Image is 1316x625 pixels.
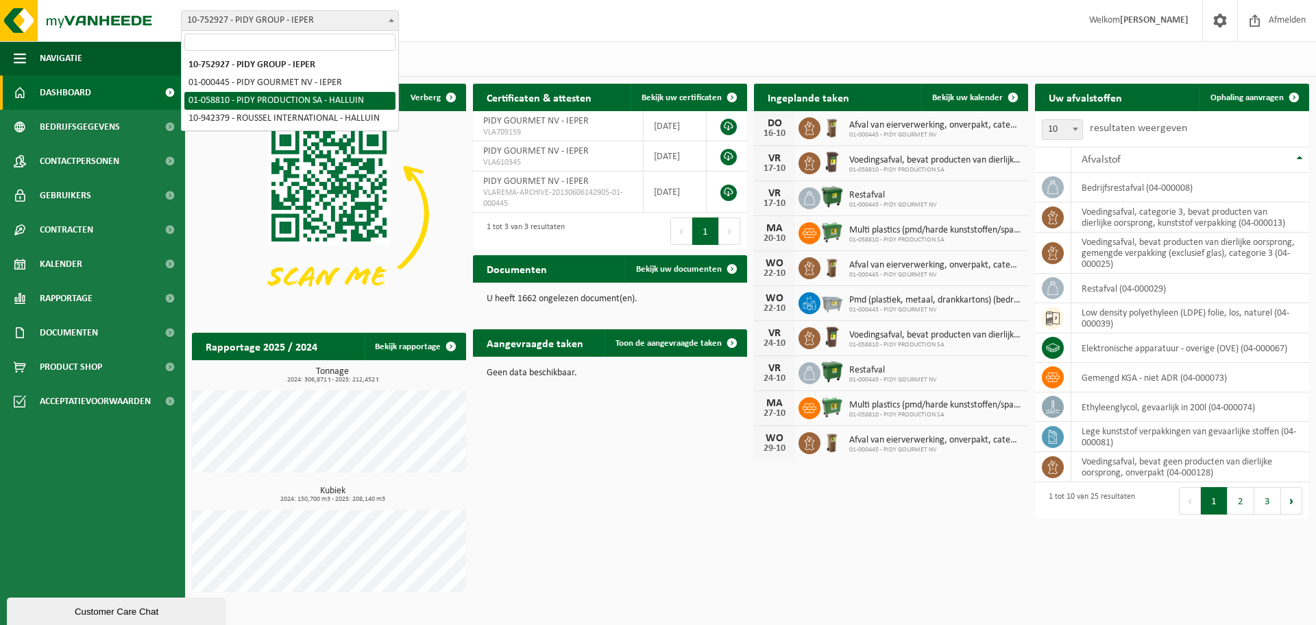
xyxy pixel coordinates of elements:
[849,306,1021,314] span: 01-000445 - PIDY GOURMET NV
[184,74,395,92] li: 01-000445 - PIDY GOURMET NV - IEPER
[192,333,331,359] h2: Rapportage 2025 / 2024
[1071,392,1309,422] td: ethyleenglycol, gevaarlijk in 200l (04-000074)
[1082,154,1121,165] span: Afvalstof
[1228,487,1254,515] button: 2
[849,225,1021,236] span: Multi plastics (pmd/harde kunststoffen/spanbanden/eps/folie naturel/folie gemeng...
[849,295,1021,306] span: Pmd (plastiek, metaal, drankkartons) (bedrijven)
[7,595,229,625] iframe: chat widget
[761,164,788,174] div: 17-10
[184,110,395,128] li: 10-942379 - ROUSSEL INTERNATIONAL - HALLUIN
[1071,202,1309,233] td: voedingsafval, categorie 3, bevat producten van dierlijke oorsprong, kunststof verpakking (04-000...
[40,75,91,110] span: Dashboard
[40,384,151,418] span: Acceptatievoorwaarden
[1071,452,1309,482] td: voedingsafval, bevat geen producten van dierlijke oorsprong, onverpakt (04-000128)
[820,185,844,209] img: WB-1100-HPE-GN-01
[820,290,844,314] img: WB-2500-GAL-GY-01
[644,111,707,141] td: [DATE]
[849,341,1021,349] span: 01-058810 - PIDY PRODUCTION SA
[181,10,399,31] span: 10-752927 - PIDY GROUP - IEPER
[1035,84,1136,110] h2: Uw afvalstoffen
[636,265,722,274] span: Bekijk uw documenten
[761,269,788,279] div: 22-10
[761,129,788,139] div: 16-10
[40,247,82,281] span: Kalender
[40,316,98,350] span: Documenten
[849,435,1021,446] span: Afval van eierverwerking, onverpakt, categorie 3
[483,157,633,168] span: VLA610345
[849,446,1021,454] span: 01-000445 - PIDY GOURMET NV
[849,120,1021,131] span: Afval van eierverwerking, onverpakt, categorie 3
[1071,363,1309,392] td: gemengd KGA - niet ADR (04-000073)
[849,260,1021,271] span: Afval van eierverwerking, onverpakt, categorie 3
[1179,487,1201,515] button: Previous
[400,84,465,111] button: Verberg
[1071,274,1309,303] td: restafval (04-000029)
[473,84,605,110] h2: Certificaten & attesten
[1201,487,1228,515] button: 1
[820,430,844,453] img: WB-0140-HPE-BN-01
[849,131,1021,139] span: 01-000445 - PIDY GOURMET NV
[820,220,844,244] img: WB-0660-HPE-GN-01
[761,398,788,409] div: MA
[1090,123,1187,134] label: resultaten weergeven
[849,190,937,201] span: Restafval
[820,115,844,139] img: WB-0140-HPE-BN-01
[1120,15,1189,25] strong: [PERSON_NAME]
[1071,173,1309,202] td: bedrijfsrestafval (04-000008)
[483,187,633,209] span: VLAREMA-ARCHIVE-20130606142905-01-000445
[1281,487,1302,515] button: Next
[487,368,733,378] p: Geen data beschikbaar.
[605,329,746,357] a: Toon de aangevraagde taken
[40,281,93,316] span: Rapportage
[199,486,466,503] h3: Kubiek
[849,236,1021,244] span: 01-058810 - PIDY PRODUCTION SA
[644,172,707,213] td: [DATE]
[182,11,398,30] span: 10-752927 - PIDY GROUP - IEPER
[642,93,722,102] span: Bekijk uw certificaten
[1071,303,1309,333] td: low density polyethyleen (LDPE) folie, los, naturel (04-000039)
[761,363,788,374] div: VR
[670,217,692,245] button: Previous
[1071,422,1309,452] td: lege kunststof verpakkingen van gevaarlijke stoffen (04-000081)
[184,56,395,74] li: 10-752927 - PIDY GROUP - IEPER
[364,333,465,360] a: Bekijk rapportage
[820,255,844,279] img: WB-0140-HPE-BN-01
[644,141,707,172] td: [DATE]
[1210,93,1284,102] span: Ophaling aanvragen
[820,360,844,384] img: WB-1100-HPE-GN-01
[40,41,82,75] span: Navigatie
[921,84,1027,111] a: Bekijk uw kalender
[849,411,1021,419] span: 01-058810 - PIDY PRODUCTION SA
[761,444,788,453] div: 29-10
[932,93,1003,102] span: Bekijk uw kalender
[761,293,788,304] div: WO
[483,146,589,156] span: PIDY GOURMET NV - IEPER
[480,216,565,246] div: 1 tot 3 van 3 resultaten
[199,367,466,384] h3: Tonnage
[40,213,93,247] span: Contracten
[849,376,937,384] span: 01-000445 - PIDY GOURMET NV
[1254,487,1281,515] button: 3
[849,330,1021,341] span: Voedingsafval, bevat producten van dierlijke oorsprong, gemengde verpakking (exc...
[1042,486,1135,516] div: 1 tot 10 van 25 resultaten
[761,304,788,314] div: 22-10
[761,409,788,418] div: 27-10
[483,116,589,126] span: PIDY GOURMET NV - IEPER
[761,188,788,199] div: VR
[40,144,119,178] span: Contactpersonen
[483,176,589,187] span: PIDY GOURMET NV - IEPER
[849,400,1021,411] span: Multi plastics (pmd/harde kunststoffen/spanbanden/eps/folie naturel/folie gemeng...
[849,155,1021,166] span: Voedingsafval, bevat producten van dierlijke oorsprong, gemengde verpakking (exc...
[1199,84,1308,111] a: Ophaling aanvragen
[754,84,863,110] h2: Ingeplande taken
[761,199,788,209] div: 17-10
[1071,333,1309,363] td: elektronische apparatuur - overige (OVE) (04-000067)
[184,92,395,110] li: 01-058810 - PIDY PRODUCTION SA - HALLUIN
[761,258,788,269] div: WO
[1043,120,1082,139] span: 10
[761,328,788,339] div: VR
[761,234,788,244] div: 20-10
[616,339,722,348] span: Toon de aangevraagde taken
[849,201,937,209] span: 01-000445 - PIDY GOURMET NV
